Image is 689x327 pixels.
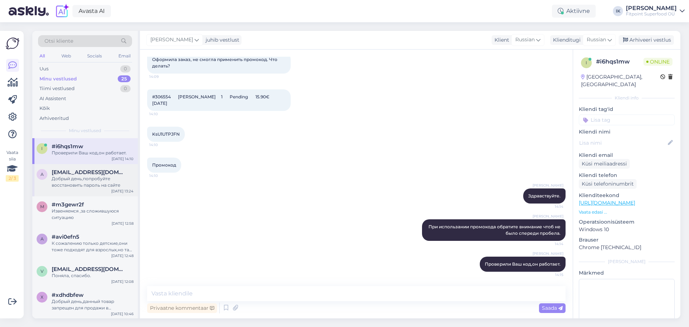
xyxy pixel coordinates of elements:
[52,292,84,298] span: #xdhdbfew
[149,111,176,117] span: 14:10
[149,173,176,178] span: 14:10
[552,5,596,18] div: Aktiivne
[112,221,133,226] div: [DATE] 12:58
[579,269,675,277] p: Märkmed
[536,204,563,209] span: 14:14
[542,305,563,311] span: Saada
[111,253,133,258] div: [DATE] 12:48
[203,36,239,44] div: juhib vestlust
[149,74,176,79] span: 14:09
[118,75,131,83] div: 25
[485,261,561,267] span: Проверили Ваш код,он работает.
[52,143,83,150] span: #i6hqs1mw
[579,218,675,226] p: Operatsioonisüsteem
[52,169,126,176] span: anneli.peltser@gmail.com
[40,204,44,209] span: m
[579,209,675,215] p: Vaata edasi ...
[117,51,132,61] div: Email
[643,58,672,66] span: Online
[579,115,675,125] input: Lisa tag
[626,11,677,17] div: Fitpoint Superfood OÜ
[41,268,43,274] span: v
[86,51,103,61] div: Socials
[39,65,48,73] div: Uus
[41,236,44,242] span: a
[626,5,677,11] div: [PERSON_NAME]
[39,115,69,122] div: Arhiveeritud
[52,272,133,279] div: Поняла, спасибо.
[533,251,563,256] span: [PERSON_NAME]
[120,85,131,92] div: 0
[52,266,126,272] span: vikfri65@gmail.com
[72,5,111,17] a: Avasta AI
[579,106,675,113] p: Kliendi tag'id
[120,65,131,73] div: 0
[152,94,273,106] span: #306554 [PERSON_NAME] 1 Pending 15.90€ [DATE]
[533,214,563,219] span: [PERSON_NAME]
[111,279,133,284] div: [DATE] 12:08
[6,175,19,182] div: 2 / 3
[152,162,176,168] span: Промокод
[626,5,685,17] a: [PERSON_NAME]Fitpoint Superfood OÜ
[52,298,133,311] div: Добрый день,данный товар запрещен для продажи в [GEOGRAPHIC_DATA]
[579,95,675,101] div: Kliendi info
[152,131,180,137] span: KsU1UTPJFN
[579,226,675,233] p: Windows 10
[536,272,563,277] span: 14:15
[111,311,133,317] div: [DATE] 10:46
[60,51,72,61] div: Web
[147,303,217,313] div: Privaatne kommentaar
[579,128,675,136] p: Kliendi nimi
[586,60,587,65] span: i
[55,4,70,19] img: explore-ai
[579,159,630,169] div: Küsi meiliaadressi
[619,35,674,45] div: Arhiveeri vestlus
[39,105,50,112] div: Kõik
[579,192,675,199] p: Klienditeekond
[6,149,19,182] div: Vaata siia
[41,172,44,177] span: a
[41,146,43,151] span: i
[581,73,660,88] div: [GEOGRAPHIC_DATA], [GEOGRAPHIC_DATA]
[550,36,581,44] div: Klienditugi
[596,57,643,66] div: # i6hqs1mw
[492,36,509,44] div: Klient
[428,224,562,236] span: При использании промокода обратите внимание чтоб не было спереди пробела.
[69,127,101,134] span: Minu vestlused
[39,75,77,83] div: Minu vestlused
[52,201,84,208] span: #m3gewr2f
[587,36,606,44] span: Russian
[579,200,635,206] a: [URL][DOMAIN_NAME]
[528,193,561,198] span: Здравствуйте.
[613,6,623,16] div: IK
[515,36,535,44] span: Russian
[579,236,675,244] p: Brauser
[44,37,73,45] span: Otsi kliente
[152,57,278,69] span: Оформила заказ, не смогла применить промокод. Что делать?
[579,139,666,147] input: Lisa nimi
[536,241,563,247] span: 14:14
[150,36,193,44] span: [PERSON_NAME]
[52,176,133,188] div: Добрый день,попробуйте восстановить пароль на сайте
[52,234,79,240] span: #avi0efn5
[52,240,133,253] div: К сожалению только детские,они тоже подходят для взрослых,но там надо увеличивать колличество кон...
[579,151,675,159] p: Kliendi email
[38,51,46,61] div: All
[39,95,66,102] div: AI Assistent
[52,150,133,156] div: Проверили Ваш код,он работает.
[112,156,133,162] div: [DATE] 14:10
[52,208,133,221] div: Извеняемся ,за сложившуюся ситуацию
[533,183,563,188] span: [PERSON_NAME]
[579,179,637,189] div: Küsi telefoninumbrit
[41,294,43,300] span: x
[579,172,675,179] p: Kliendi telefon
[579,244,675,251] p: Chrome [TECHNICAL_ID]
[149,142,176,148] span: 14:10
[39,85,75,92] div: Tiimi vestlused
[111,188,133,194] div: [DATE] 13:24
[6,37,19,50] img: Askly Logo
[579,258,675,265] div: [PERSON_NAME]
